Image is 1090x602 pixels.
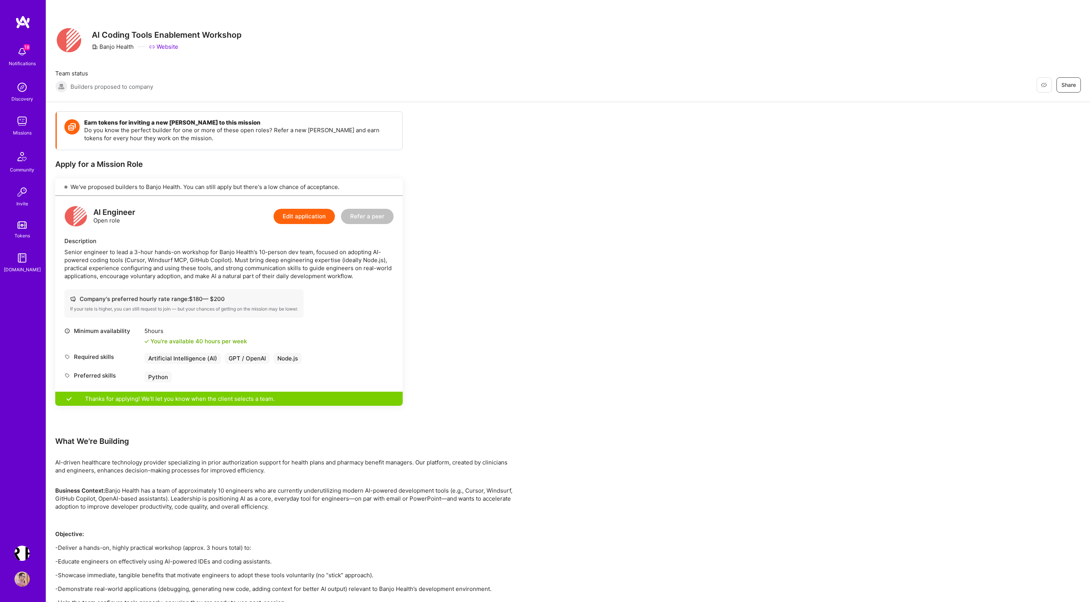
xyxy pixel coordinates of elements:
img: Token icon [64,119,80,134]
i: icon Tag [64,373,70,378]
span: Builders proposed to company [70,83,153,91]
div: GPT / OpenAI [225,353,270,364]
p: Do you know the perfect builder for one or more of these open roles? Refer a new [PERSON_NAME] an... [84,126,395,142]
p: -Educate engineers on effectively using AI-powered IDEs and coding assistants. [55,557,512,565]
img: Terr.ai: Building an Innovative Real Estate Platform [14,546,30,561]
div: Company's preferred hourly rate range: $ 180 — $ 200 [70,295,298,303]
h4: Earn tokens for inviting a new [PERSON_NAME] to this mission [84,119,395,126]
p: -Demonstrate real-world applications (debugging, generating new code, adding context for better A... [55,585,512,593]
div: AI Engineer [93,208,135,216]
img: logo [64,205,87,228]
button: Share [1056,77,1081,93]
strong: Objective: [55,530,84,538]
div: If your rate is higher, you can still request to join — but your chances of getting on the missio... [70,306,298,312]
div: Notifications [9,59,36,67]
img: guide book [14,250,30,266]
div: Discovery [11,95,33,103]
div: Required skills [64,353,141,361]
span: 18 [24,44,30,50]
i: icon Cash [70,296,76,302]
img: Invite [14,184,30,200]
i: icon Check [144,339,149,344]
div: Artificial Intelligence (AI) [144,353,221,364]
div: Invite [16,200,28,208]
div: Thanks for applying! We'll let you know when the client selects a team. [55,392,403,406]
img: Company Logo [56,27,82,54]
a: Terr.ai: Building an Innovative Real Estate Platform [13,546,32,561]
div: Minimum availability [64,327,141,335]
img: discovery [14,80,30,95]
img: User Avatar [14,572,30,587]
div: Apply for a Mission Role [55,159,403,169]
i: icon CompanyGray [92,44,98,50]
img: Community [13,147,31,166]
div: Preferred skills [64,371,141,379]
img: tokens [18,221,27,229]
img: logo [15,15,30,29]
div: Missions [13,129,32,137]
div: Community [10,166,34,174]
i: icon Tag [64,354,70,360]
a: Website [149,43,178,51]
div: [DOMAIN_NAME] [4,266,41,274]
i: icon Clock [64,328,70,334]
div: Node.js [274,353,302,364]
button: Edit application [274,209,335,224]
button: Refer a peer [341,209,394,224]
div: You're available 40 hours per week [144,337,247,345]
div: 5 hours [144,327,247,335]
div: Senior engineer to lead a 3-hour hands-on workshop for Banjo Health’s 10-person dev team, focused... [64,248,394,280]
div: Python [144,371,172,383]
div: Banjo Health [92,43,134,51]
img: bell [14,44,30,59]
strong: Business Context: [55,487,105,494]
p: -Showcase immediate, tangible benefits that motivate engineers to adopt these tools voluntarily (... [55,571,512,579]
p: Banjo Health has a team of approximately 10 engineers who are currently underutilizing modern AI-... [55,487,512,511]
div: What We're Building [55,436,512,446]
span: Share [1061,81,1076,89]
div: Open role [93,208,135,224]
a: User Avatar [13,572,32,587]
div: Tokens [14,232,30,240]
h3: AI Coding Tools Enablement Workshop [92,30,242,40]
div: AI-driven healthcare technology provider specializing in prior authorization support for health p... [55,458,512,474]
div: We've proposed builders to Banjo Health. You can still apply but there's a low chance of acceptance. [55,178,403,196]
p: -Deliver a hands-on, highly practical workshop (approx. 3 hours total) to: [55,544,512,552]
img: teamwork [14,114,30,129]
i: icon EyeClosed [1041,82,1047,88]
span: Team status [55,69,153,77]
div: Description [64,237,394,245]
img: Builders proposed to company [55,80,67,93]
